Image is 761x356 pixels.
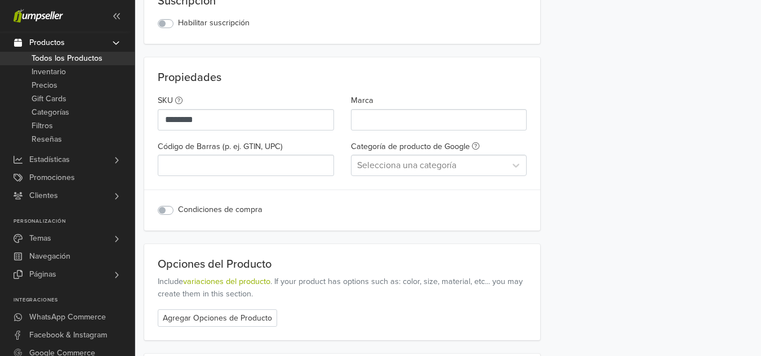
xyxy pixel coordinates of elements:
[183,277,270,286] a: variaciones del producto
[32,133,62,146] span: Reseñas
[158,258,527,271] p: Opciones del Producto
[158,309,277,327] button: Agregar Opciones de Producto
[158,141,283,153] label: Código de Barras
[29,229,51,247] span: Temas
[32,79,57,92] span: Precios
[14,297,135,304] p: Integraciones
[32,106,69,119] span: Categorías
[158,71,527,84] p: Propiedades
[351,141,479,153] label: Categoría de producto de Google
[178,204,262,216] label: Condiciones de compra
[32,52,103,65] span: Todos los Productos
[29,308,106,326] span: WhatsApp Commerce
[158,276,527,300] p: Include . If your product has options such as: color, size, material, etc... you may create them ...
[14,218,135,225] p: Personalización
[29,247,70,265] span: Navegación
[178,17,250,29] label: Habilitar suscripción
[32,65,66,79] span: Inventario
[158,94,183,107] label: SKU
[220,141,283,153] span: (p. ej. GTIN, UPC)
[29,326,107,344] span: Facebook & Instagram
[32,119,53,133] span: Filtros
[29,151,70,169] span: Estadísticas
[29,187,58,205] span: Clientes
[351,94,373,107] label: Marca
[29,265,56,283] span: Páginas
[29,169,75,187] span: Promociones
[32,92,66,106] span: Gift Cards
[29,34,65,52] span: Productos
